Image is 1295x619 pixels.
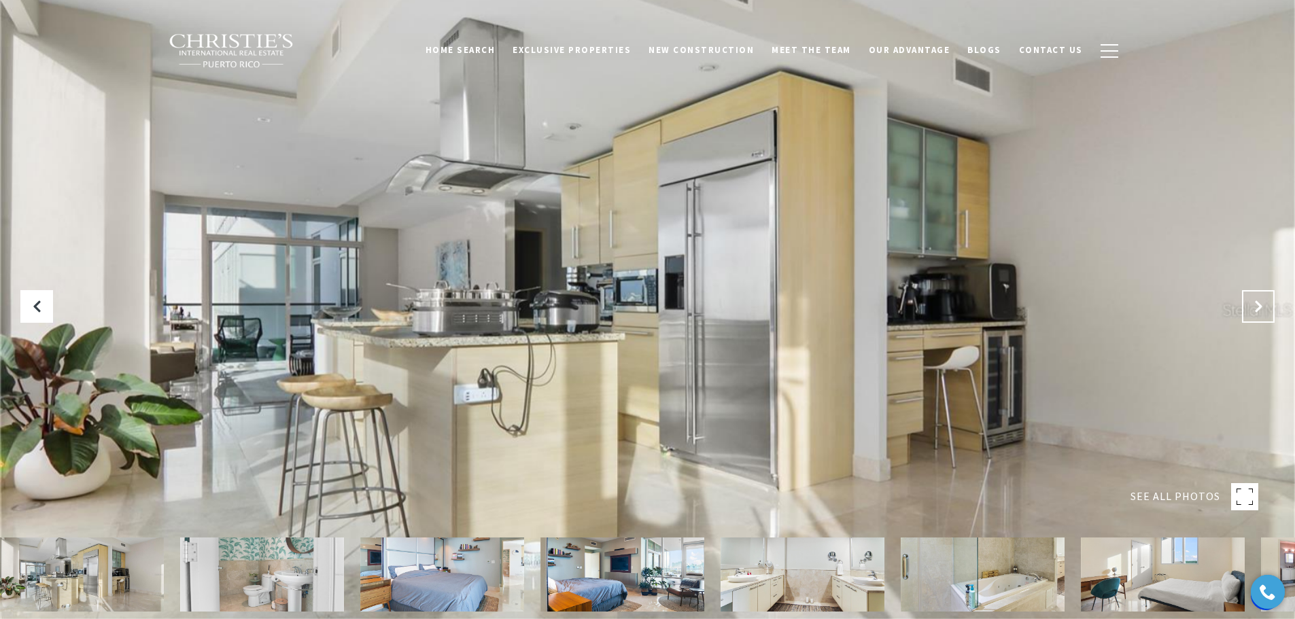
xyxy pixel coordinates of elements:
img: 555 Monserrate CONDOMINIO COSMOPOLITAN Unit: 1004 [360,537,524,612]
a: Home Search [417,37,504,63]
img: 555 Monserrate CONDOMINIO COSMOPOLITAN Unit: 1004 [901,537,1065,612]
span: New Construction [649,44,754,56]
a: Meet the Team [763,37,860,63]
img: 555 Monserrate CONDOMINIO COSMOPOLITAN Unit: 1004 [540,537,704,612]
a: Our Advantage [860,37,959,63]
button: Next Slide [1242,290,1275,323]
a: Exclusive Properties [504,37,640,63]
span: Blogs [967,44,1001,56]
span: Contact Us [1019,44,1083,56]
img: 555 Monserrate CONDOMINIO COSMOPOLITAN Unit: 1004 [721,537,884,612]
img: 555 Monserrate CONDOMINIO COSMOPOLITAN Unit: 1004 [1081,537,1245,612]
a: Blogs [959,37,1010,63]
img: 555 Monserrate CONDOMINIO COSMOPOLITAN Unit: 1004 [180,537,344,612]
span: Our Advantage [869,44,950,56]
button: Previous Slide [20,290,53,323]
a: New Construction [640,37,763,63]
img: Christie's International Real Estate black text logo [169,33,295,69]
button: button [1092,31,1127,71]
span: SEE ALL PHOTOS [1130,488,1220,506]
span: Exclusive Properties [513,44,631,56]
